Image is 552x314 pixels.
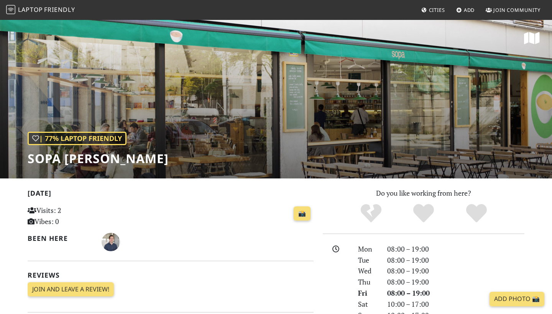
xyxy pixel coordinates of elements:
span: Cities [429,7,445,13]
div: 08:00 – 19:00 [383,288,529,299]
span: Friendly [44,5,75,14]
div: Definitely! [450,203,503,224]
div: | 77% Laptop Friendly [28,132,127,145]
div: Sat [353,299,383,310]
img: LaptopFriendly [6,5,15,14]
h2: Been here [28,234,92,242]
span: Join Community [493,7,540,13]
div: Thu [353,276,383,288]
div: 08:00 – 19:00 [383,265,529,276]
a: 📸 [294,206,310,221]
a: Cities [418,3,448,17]
div: 08:00 – 19:00 [383,255,529,266]
div: Mon [353,244,383,255]
a: Add [453,3,478,17]
div: No [345,203,398,224]
h1: Sopa [PERSON_NAME] [28,151,169,166]
span: Laptop [18,5,43,14]
div: Wed [353,265,383,276]
h2: [DATE] [28,189,314,200]
a: Join Community [483,3,544,17]
span: Add [464,7,475,13]
h2: Reviews [28,271,314,279]
a: Add Photo 📸 [490,292,544,306]
div: Yes [397,203,450,224]
div: 10:00 – 17:00 [383,299,529,310]
p: Visits: 2 Vibes: 0 [28,205,117,227]
div: 08:00 – 19:00 [383,276,529,288]
div: 08:00 – 19:00 [383,244,529,255]
span: Victor Piella [102,237,120,246]
a: Join and leave a review! [28,282,114,297]
a: LaptopFriendly LaptopFriendly [6,3,75,17]
div: Fri [353,288,383,299]
p: Do you like working from here? [323,188,524,199]
img: 1078-victor.jpg [102,233,120,251]
div: Tue [353,255,383,266]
